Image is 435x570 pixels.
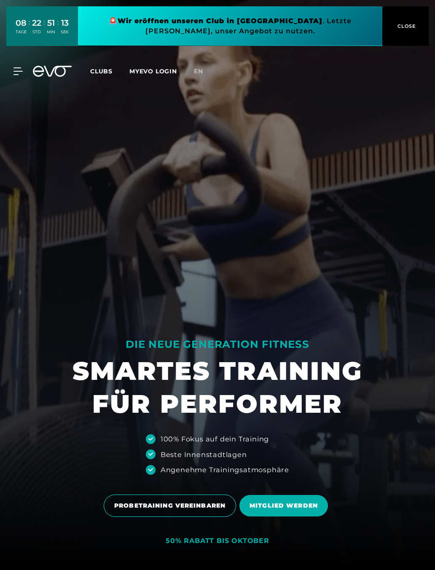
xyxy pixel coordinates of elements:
[61,17,69,29] div: 13
[161,434,269,444] div: 100% Fokus auf dein Training
[47,29,55,35] div: MIN
[43,18,45,40] div: :
[29,18,30,40] div: :
[250,501,318,510] span: MITGLIED WERDEN
[161,465,289,475] div: Angenehme Trainingsatmosphäre
[90,67,129,75] a: Clubs
[16,17,27,29] div: 08
[90,67,113,75] span: Clubs
[57,18,59,40] div: :
[47,17,55,29] div: 51
[72,355,362,420] h1: SMARTES TRAINING FÜR PERFORMER
[32,17,41,29] div: 22
[382,6,429,46] button: CLOSE
[239,489,331,523] a: MITGLIED WERDEN
[16,29,27,35] div: TAGE
[32,29,41,35] div: STD
[194,67,213,76] a: en
[194,67,203,75] span: en
[72,338,362,351] div: DIE NEUE GENERATION FITNESS
[395,22,416,30] span: CLOSE
[114,501,226,510] span: PROBETRAINING VEREINBAREN
[166,537,269,546] div: 50% RABATT BIS OKTOBER
[129,67,177,75] a: MYEVO LOGIN
[104,488,239,523] a: PROBETRAINING VEREINBAREN
[161,449,247,460] div: Beste Innenstadtlagen
[61,29,69,35] div: SEK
